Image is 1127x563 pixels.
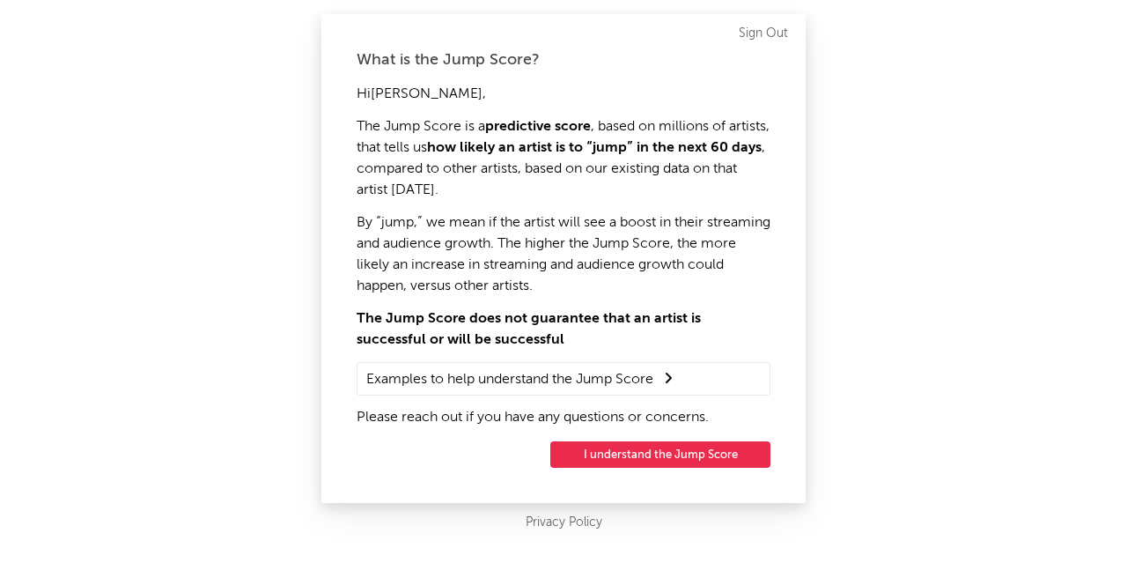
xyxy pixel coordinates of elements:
[550,441,770,468] button: I understand the Jump Score
[357,312,701,347] strong: The Jump Score does not guarantee that an artist is successful or will be successful
[739,23,788,44] a: Sign Out
[357,212,770,297] p: By “jump,” we mean if the artist will see a boost in their streaming and audience growth. The hig...
[485,120,591,134] strong: predictive score
[366,367,761,390] summary: Examples to help understand the Jump Score
[357,116,770,201] p: The Jump Score is a , based on millions of artists, that tells us , compared to other artists, ba...
[357,84,770,105] p: Hi [PERSON_NAME] ,
[526,512,602,534] a: Privacy Policy
[357,49,770,70] div: What is the Jump Score?
[427,141,762,155] strong: how likely an artist is to “jump” in the next 60 days
[357,407,770,428] p: Please reach out if you have any questions or concerns.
